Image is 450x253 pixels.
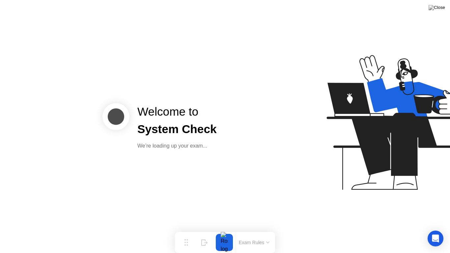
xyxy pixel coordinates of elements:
[137,103,217,121] div: Welcome to
[137,142,217,150] div: We’re loading up your exam...
[428,231,443,246] div: Open Intercom Messenger
[429,5,445,10] img: Close
[237,239,272,245] button: Exam Rules
[137,121,217,138] div: System Check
